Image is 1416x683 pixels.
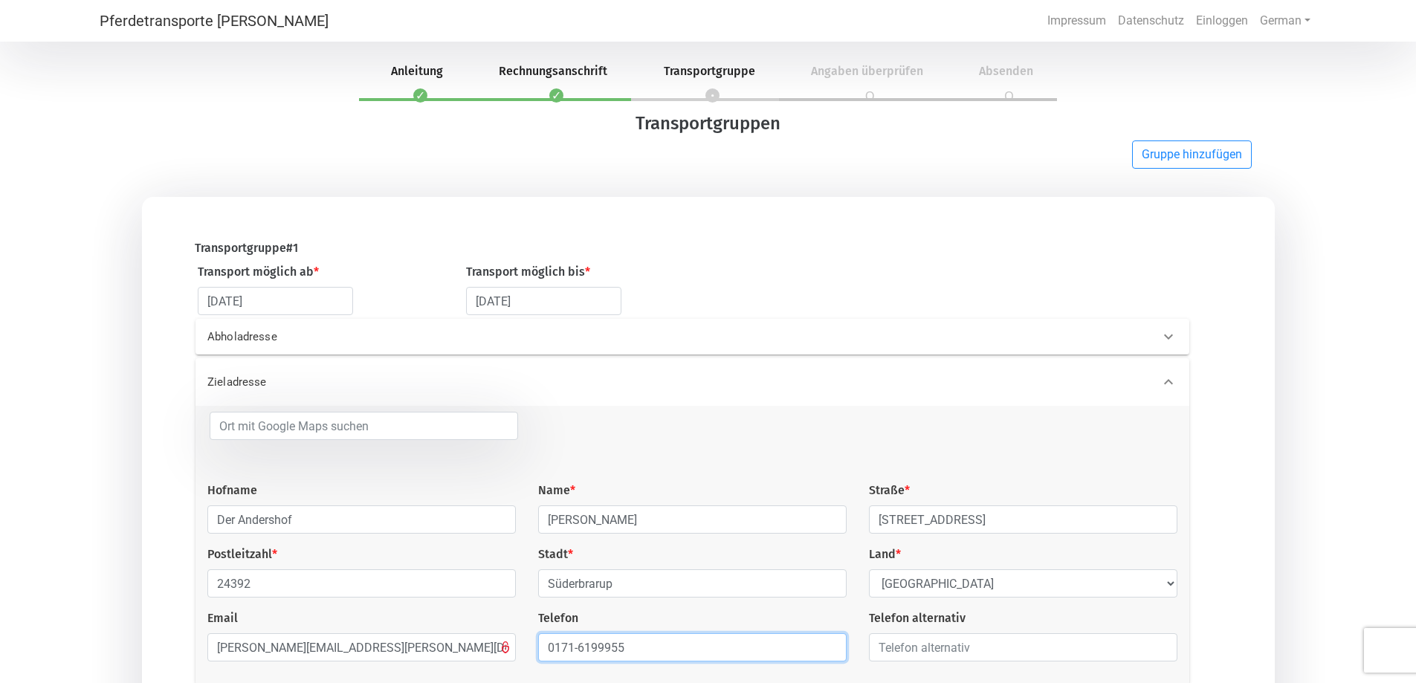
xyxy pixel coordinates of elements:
[1112,6,1190,36] a: Datenschutz
[198,263,319,281] label: Transport möglich ab
[195,239,298,257] label: Transportgruppe # 1
[869,505,1177,534] input: Straße
[538,633,847,661] input: Telefon
[538,569,847,598] input: Stadt
[1254,6,1316,36] a: German
[1190,6,1254,36] a: Einloggen
[207,609,238,627] label: Email
[1041,6,1112,36] a: Impressum
[869,609,966,627] label: Telefon alternativ
[207,633,516,661] input: Email
[646,64,773,78] span: Transportgruppe
[793,64,941,78] span: Angaben überprüfen
[869,482,910,499] label: Straße
[869,633,1177,661] input: Telefon alternativ
[207,505,516,534] input: Farm Name
[207,374,656,391] p: Zieladresse
[538,482,575,499] label: Name
[195,319,1189,355] div: Abholadresse
[481,64,625,78] span: Rechnungsanschrift
[207,546,277,563] label: Postleitzahl
[466,263,590,281] label: Transport möglich bis
[538,609,578,627] label: Telefon
[207,482,257,499] label: Hofname
[207,328,656,346] p: Abholadresse
[538,546,573,563] label: Stadt
[1132,140,1252,169] button: Gruppe hinzufügen
[195,358,1189,406] div: Zieladresse
[207,569,516,598] input: Postleitzahl
[869,546,901,563] label: Land
[100,6,329,36] a: Pferdetransporte [PERSON_NAME]
[538,505,847,534] input: Name
[961,64,1051,78] span: Absenden
[198,287,353,315] input: Datum auswählen
[373,64,461,78] span: Anleitung
[210,412,518,440] input: Ort mit Google Maps suchen
[466,287,621,315] input: Datum auswählen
